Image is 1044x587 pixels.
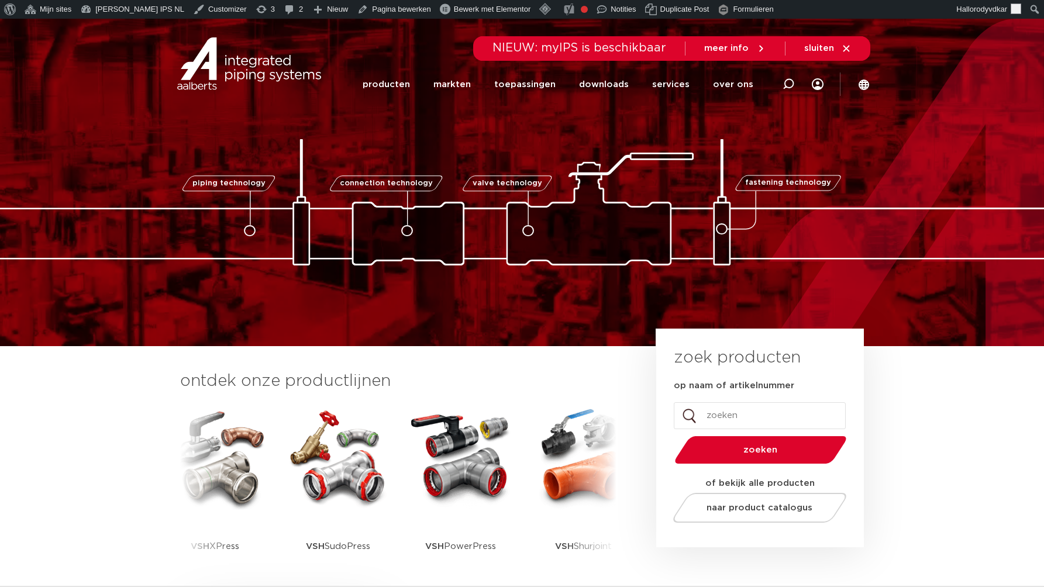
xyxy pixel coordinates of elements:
[674,402,846,429] input: zoeken
[306,510,370,583] p: SudoPress
[192,179,266,187] span: piping technology
[581,6,588,13] div: Focus keyphrase niet ingevuld
[494,61,556,108] a: toepassingen
[705,446,816,454] span: zoeken
[408,405,514,583] a: VSHPowerPress
[704,44,749,53] span: meer info
[670,493,849,523] a: naar product catalogus
[652,61,690,108] a: services
[163,405,268,583] a: VSHXPress
[555,542,574,551] strong: VSH
[492,42,666,54] span: NIEUW: myIPS is beschikbaar
[454,5,531,13] span: Bewerk met Elementor
[670,435,851,465] button: zoeken
[339,179,432,187] span: connection technology
[363,61,410,108] a: producten
[804,43,852,54] a: sluiten
[555,510,612,583] p: Shurjoint
[285,405,391,583] a: VSHSudoPress
[674,346,801,370] h3: zoek producten
[180,370,616,393] h3: ontdek onze productlijnen
[191,542,209,551] strong: VSH
[705,479,815,488] strong: of bekijk alle producten
[425,510,496,583] p: PowerPress
[713,61,753,108] a: over ons
[812,61,824,108] : my IPS
[707,503,812,512] span: naar product catalogus
[974,5,1007,13] span: rodyvdkar
[812,61,824,108] nav: Menu
[804,44,834,53] span: sluiten
[473,179,542,187] span: valve technology
[363,61,753,108] nav: Menu
[531,405,636,583] a: VSHShurjoint
[579,61,629,108] a: downloads
[674,380,794,392] label: op naam of artikelnummer
[191,510,239,583] p: XPress
[425,542,444,551] strong: VSH
[306,542,325,551] strong: VSH
[433,61,471,108] a: markten
[745,179,831,187] span: fastening technology
[704,43,766,54] a: meer info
